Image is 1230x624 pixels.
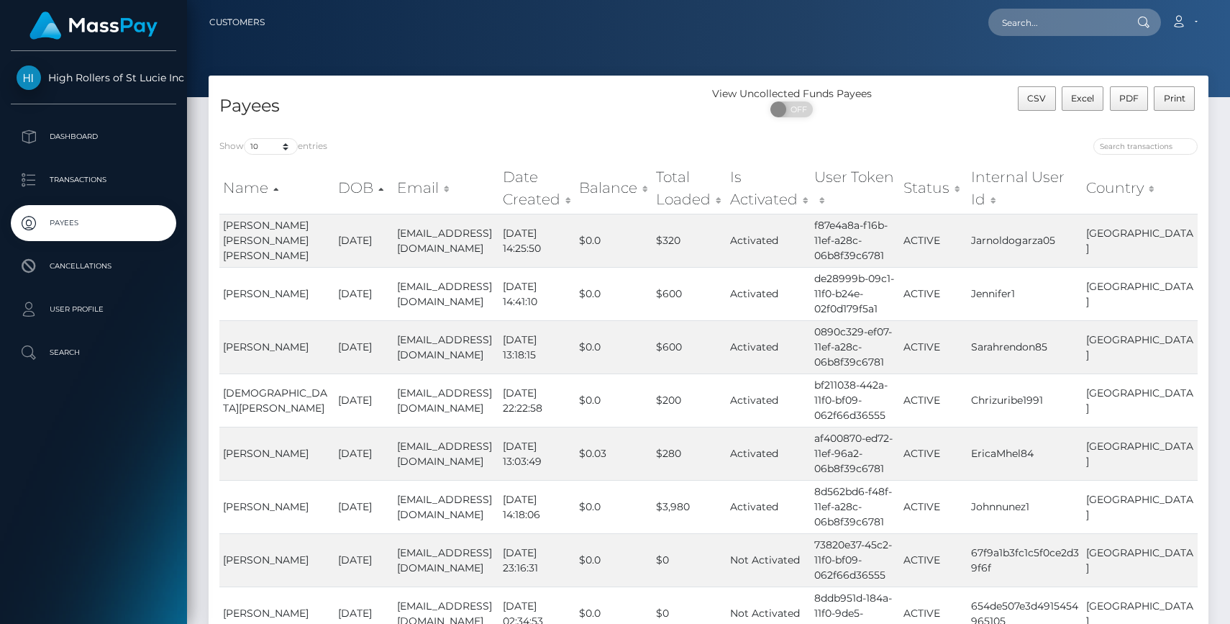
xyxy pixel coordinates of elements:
[1154,86,1195,111] button: Print
[1083,374,1198,427] td: [GEOGRAPHIC_DATA]
[900,320,967,374] td: ACTIVE
[1119,93,1139,104] span: PDF
[17,212,170,234] p: Payees
[334,320,393,374] td: [DATE]
[393,480,498,533] td: [EMAIL_ADDRESS][DOMAIN_NAME]
[652,533,726,587] td: $0
[967,214,1083,267] td: Jarnoldogarza05
[575,427,652,480] td: $0.03
[219,480,334,533] td: [PERSON_NAME]
[652,320,726,374] td: $600
[900,163,967,214] th: Status: activate to sort column ascending
[334,267,393,320] td: [DATE]
[219,267,334,320] td: [PERSON_NAME]
[967,320,1083,374] td: Sarahrendon85
[17,65,41,90] img: High Rollers of St Lucie Inc
[967,480,1083,533] td: Johnnunez1
[811,163,900,214] th: User Token: activate to sort column ascending
[1083,533,1198,587] td: [GEOGRAPHIC_DATA]
[11,119,176,155] a: Dashboard
[652,267,726,320] td: $600
[652,374,726,427] td: $200
[652,480,726,533] td: $3,980
[726,267,811,320] td: Activated
[575,163,652,214] th: Balance: activate to sort column ascending
[334,214,393,267] td: [DATE]
[709,86,875,101] div: View Uncollected Funds Payees
[499,267,575,320] td: [DATE] 14:41:10
[652,163,726,214] th: Total Loaded: activate to sort column ascending
[499,163,575,214] th: Date Created: activate to sort column ascending
[219,94,698,119] h4: Payees
[393,163,498,214] th: Email: activate to sort column ascending
[17,299,170,320] p: User Profile
[726,480,811,533] td: Activated
[811,267,900,320] td: de28999b-09c1-11f0-b24e-02f0d179f5a1
[652,214,726,267] td: $320
[393,214,498,267] td: [EMAIL_ADDRESS][DOMAIN_NAME]
[988,9,1124,36] input: Search...
[219,374,334,427] td: [DEMOGRAPHIC_DATA][PERSON_NAME]
[499,214,575,267] td: [DATE] 14:25:50
[900,374,967,427] td: ACTIVE
[1083,427,1198,480] td: [GEOGRAPHIC_DATA]
[11,291,176,327] a: User Profile
[209,7,265,37] a: Customers
[17,342,170,363] p: Search
[967,374,1083,427] td: Chrizuribe1991
[726,214,811,267] td: Activated
[11,248,176,284] a: Cancellations
[499,480,575,533] td: [DATE] 14:18:06
[1018,86,1056,111] button: CSV
[1083,320,1198,374] td: [GEOGRAPHIC_DATA]
[575,214,652,267] td: $0.0
[499,374,575,427] td: [DATE] 22:22:58
[811,374,900,427] td: bf211038-442a-11f0-bf09-062f66d36555
[900,267,967,320] td: ACTIVE
[900,480,967,533] td: ACTIVE
[334,427,393,480] td: [DATE]
[499,533,575,587] td: [DATE] 23:16:31
[219,214,334,267] td: [PERSON_NAME] [PERSON_NAME] [PERSON_NAME]
[11,162,176,198] a: Transactions
[726,533,811,587] td: Not Activated
[393,374,498,427] td: [EMAIL_ADDRESS][DOMAIN_NAME]
[575,374,652,427] td: $0.0
[11,71,176,84] span: High Rollers of St Lucie Inc
[29,12,158,40] img: MassPay Logo
[726,427,811,480] td: Activated
[17,126,170,148] p: Dashboard
[1083,163,1198,214] th: Country: activate to sort column ascending
[219,138,327,155] label: Show entries
[967,427,1083,480] td: EricaMhel84
[17,256,170,277] p: Cancellations
[334,533,393,587] td: [DATE]
[334,163,393,214] th: DOB: activate to sort column descending
[575,267,652,320] td: $0.0
[219,320,334,374] td: [PERSON_NAME]
[811,533,900,587] td: 73820e37-45c2-11f0-bf09-062f66d36555
[1062,86,1104,111] button: Excel
[1164,93,1185,104] span: Print
[726,163,811,214] th: Is Activated: activate to sort column ascending
[499,427,575,480] td: [DATE] 13:03:49
[219,427,334,480] td: [PERSON_NAME]
[499,320,575,374] td: [DATE] 13:18:15
[393,427,498,480] td: [EMAIL_ADDRESS][DOMAIN_NAME]
[17,169,170,191] p: Transactions
[900,427,967,480] td: ACTIVE
[900,214,967,267] td: ACTIVE
[726,374,811,427] td: Activated
[11,335,176,371] a: Search
[1093,138,1198,155] input: Search transactions
[1027,93,1046,104] span: CSV
[244,138,298,155] select: Showentries
[1110,86,1149,111] button: PDF
[575,533,652,587] td: $0.0
[219,533,334,587] td: [PERSON_NAME]
[575,320,652,374] td: $0.0
[219,163,334,214] th: Name: activate to sort column ascending
[967,267,1083,320] td: Jennifer1
[1083,480,1198,533] td: [GEOGRAPHIC_DATA]
[1083,267,1198,320] td: [GEOGRAPHIC_DATA]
